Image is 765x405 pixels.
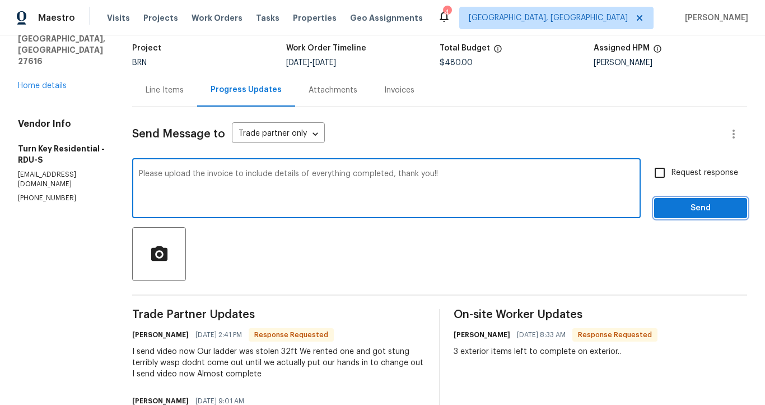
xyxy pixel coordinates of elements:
span: Maestro [38,12,75,24]
div: I send video now Our ladder was stolen 32ft We rented one and got stung terribly wasp dodnt come ... [132,346,426,380]
div: Line Items [146,85,184,96]
textarea: Please upload the invoice to include details of everything completed, thank you!! [139,170,634,209]
h6: [PERSON_NAME] [132,329,189,340]
h5: Assigned HPM [594,44,650,52]
span: Tasks [256,14,279,22]
span: Response Requested [250,329,333,340]
span: [GEOGRAPHIC_DATA], [GEOGRAPHIC_DATA] [469,12,628,24]
h5: Turn Key Residential - RDU-S [18,143,105,165]
span: Projects [143,12,178,24]
div: Trade partner only [232,125,325,144]
span: Request response [671,167,738,179]
span: Geo Assignments [350,12,423,24]
span: Trade Partner Updates [132,309,426,320]
div: 4 [443,7,451,18]
h5: [GEOGRAPHIC_DATA], [GEOGRAPHIC_DATA] 27616 [18,33,105,67]
span: [DATE] [312,59,336,67]
h6: [PERSON_NAME] [454,329,510,340]
span: [PERSON_NAME] [680,12,748,24]
span: The hpm assigned to this work order. [653,44,662,59]
button: Send [654,198,747,219]
a: Home details [18,82,67,90]
div: Invoices [384,85,414,96]
h4: Vendor Info [18,118,105,130]
div: Attachments [309,85,357,96]
h5: Total Budget [440,44,490,52]
h5: Work Order Timeline [286,44,366,52]
span: Response Requested [573,329,656,340]
span: Send Message to [132,128,225,140]
h5: Project [132,44,161,52]
span: $480.00 [440,59,473,67]
span: - [286,59,336,67]
span: [DATE] 8:33 AM [517,329,566,340]
span: Send [663,201,738,215]
p: [PHONE_NUMBER] [18,194,105,203]
div: 3 exterior items left to complete on exterior.. [454,346,657,357]
span: [DATE] 2:41 PM [195,329,242,340]
span: [DATE] [286,59,310,67]
span: BRN [132,59,147,67]
span: Work Orders [192,12,242,24]
div: Progress Updates [211,84,282,95]
span: On-site Worker Updates [454,309,747,320]
span: The total cost of line items that have been proposed by Opendoor. This sum includes line items th... [493,44,502,59]
p: [EMAIL_ADDRESS][DOMAIN_NAME] [18,170,105,189]
div: [PERSON_NAME] [594,59,748,67]
span: Visits [107,12,130,24]
span: Properties [293,12,337,24]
